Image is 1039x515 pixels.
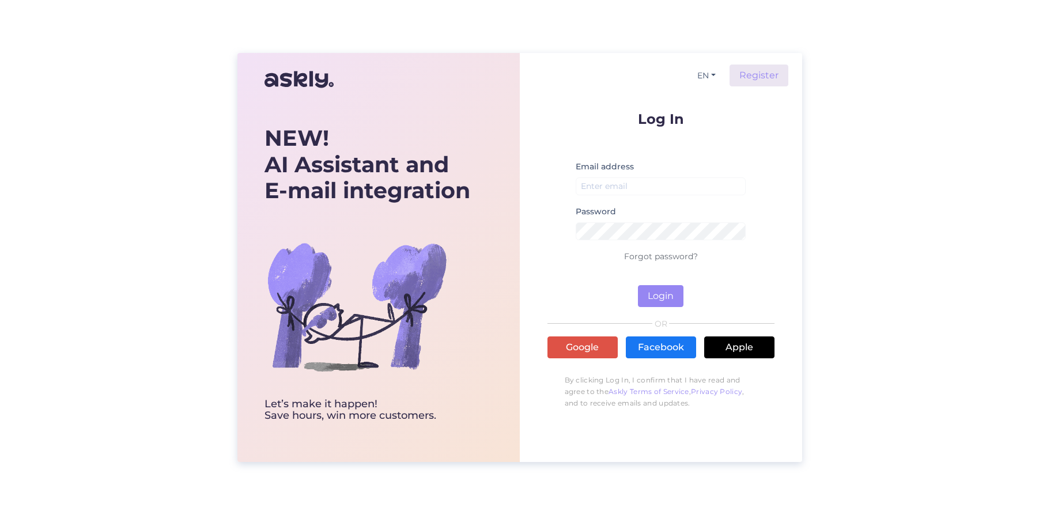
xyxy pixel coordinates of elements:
button: Login [638,285,683,307]
div: AI Assistant and E-mail integration [265,125,470,204]
a: Apple [704,336,774,358]
label: Email address [576,161,634,173]
input: Enter email [576,177,746,195]
a: Askly Terms of Service [609,387,689,396]
img: bg-askly [265,214,449,399]
p: By clicking Log In, I confirm that I have read and agree to the , , and to receive emails and upd... [547,369,774,415]
a: Privacy Policy [691,387,742,396]
div: Let’s make it happen! Save hours, win more customers. [265,399,470,422]
a: Google [547,336,618,358]
b: NEW! [265,124,329,152]
a: Facebook [626,336,696,358]
a: Forgot password? [624,251,698,262]
span: OR [652,320,669,328]
img: Askly [265,66,334,93]
a: Register [730,65,788,86]
p: Log In [547,112,774,126]
label: Password [576,206,616,218]
button: EN [693,67,720,84]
